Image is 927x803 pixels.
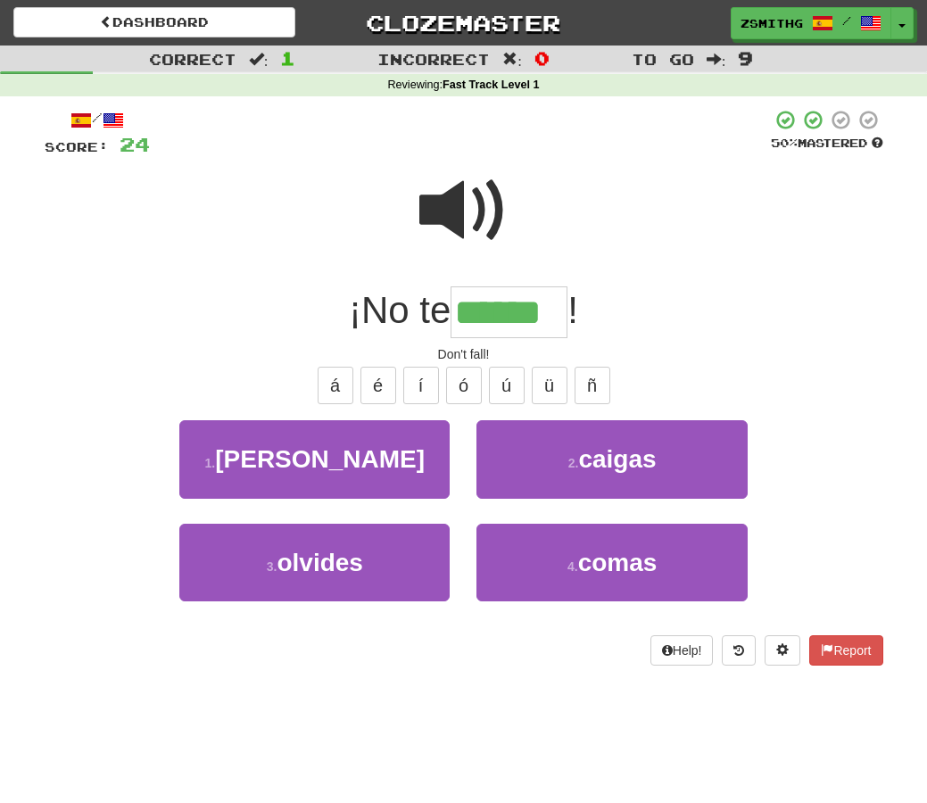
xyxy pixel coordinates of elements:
span: To go [632,50,694,68]
button: 3.olvides [179,524,450,601]
span: 50 % [771,136,798,150]
button: 4.comas [476,524,747,601]
span: : [502,52,522,67]
a: zsmithg / [731,7,891,39]
button: ó [446,367,482,404]
small: 3 . [267,559,277,574]
span: 9 [738,47,753,69]
span: Incorrect [377,50,490,68]
button: ú [489,367,525,404]
button: á [318,367,353,404]
strong: Fast Track Level 1 [443,79,540,91]
span: zsmithg [741,15,803,31]
span: 1 [280,47,295,69]
span: [PERSON_NAME] [215,445,425,473]
span: caigas [578,445,656,473]
button: Report [809,635,882,666]
button: Help! [650,635,714,666]
div: Mastered [771,136,883,152]
span: : [249,52,269,67]
button: é [360,367,396,404]
a: Dashboard [13,7,295,37]
span: 24 [120,133,150,155]
button: 2.caigas [476,420,747,498]
span: : [707,52,726,67]
button: í [403,367,439,404]
span: 0 [534,47,550,69]
span: Score: [45,139,109,154]
span: comas [578,549,658,576]
span: / [842,14,851,27]
a: Clozemaster [322,7,604,38]
button: ñ [575,367,610,404]
small: 4 . [567,559,578,574]
span: ! [567,289,578,331]
span: olvides [277,549,362,576]
button: ü [532,367,567,404]
div: / [45,109,150,131]
span: ¡No te [349,289,451,331]
div: Don't fall! [45,345,883,363]
small: 1 . [205,456,216,470]
button: Round history (alt+y) [722,635,756,666]
small: 2 . [568,456,579,470]
span: Correct [149,50,236,68]
button: 1.[PERSON_NAME] [179,420,450,498]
